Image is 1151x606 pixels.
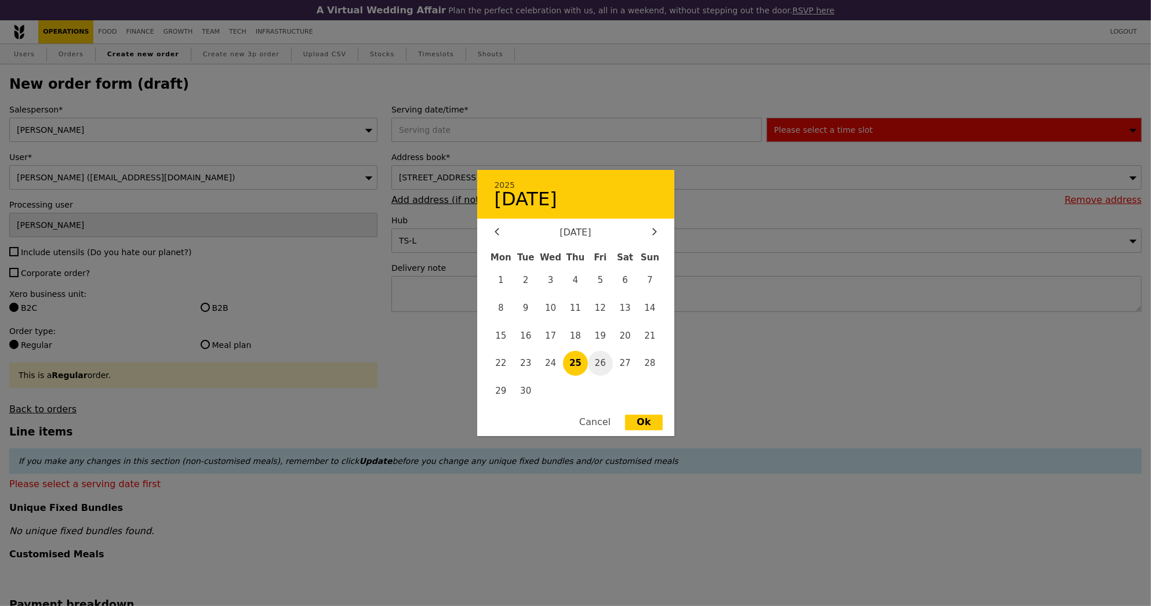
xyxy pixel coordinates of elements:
[513,268,538,293] span: 2
[495,180,657,190] div: 2025
[513,296,538,321] span: 9
[588,268,613,293] span: 5
[489,247,514,268] div: Mon
[588,351,613,376] span: 26
[538,296,563,321] span: 10
[638,296,663,321] span: 14
[613,351,638,376] span: 27
[489,268,514,293] span: 1
[588,296,613,321] span: 12
[489,351,514,376] span: 22
[613,247,638,268] div: Sat
[613,323,638,348] span: 20
[489,296,514,321] span: 8
[638,351,663,376] span: 28
[563,247,588,268] div: Thu
[563,296,588,321] span: 11
[538,323,563,348] span: 17
[513,247,538,268] div: Tue
[638,268,663,293] span: 7
[538,268,563,293] span: 3
[563,268,588,293] span: 4
[563,323,588,348] span: 18
[489,379,514,404] span: 29
[588,323,613,348] span: 19
[513,351,538,376] span: 23
[538,351,563,376] span: 24
[538,247,563,268] div: Wed
[638,323,663,348] span: 21
[613,296,638,321] span: 13
[588,247,613,268] div: Fri
[625,415,662,431] div: Ok
[568,415,622,431] div: Cancel
[638,247,663,268] div: Sun
[513,379,538,404] span: 30
[495,190,657,208] div: [DATE]
[563,351,588,376] span: 25
[495,227,657,238] div: [DATE]
[613,268,638,293] span: 6
[489,323,514,348] span: 15
[513,323,538,348] span: 16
